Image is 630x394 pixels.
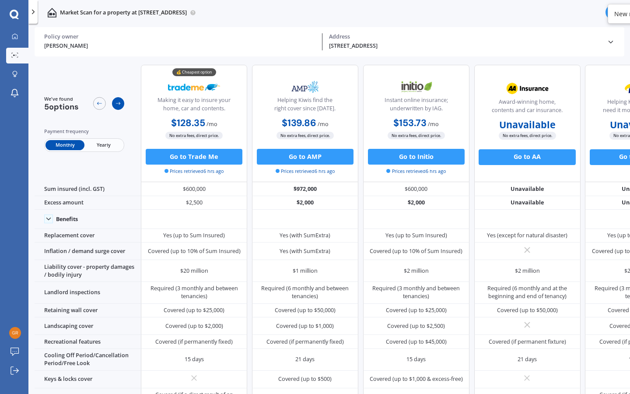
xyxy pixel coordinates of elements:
span: Monthly [45,140,84,150]
div: Retaining wall cover [35,304,141,318]
span: / mo [206,120,217,128]
div: Replacement cover [35,229,141,243]
div: [STREET_ADDRESS] [329,42,601,50]
div: Covered (up to $25,000) [164,306,224,314]
span: We've found [44,95,79,102]
img: AMP.webp [279,77,331,97]
div: Required (3 monthly and between tenancies) [147,285,241,300]
div: Payment frequency [44,127,125,135]
div: $2,500 [141,196,247,210]
img: e115f03a9a286d3918599c19787e1fdb [9,327,21,339]
div: $972,000 [252,182,358,196]
div: Yes (up to Sum Insured) [385,232,447,239]
div: Covered (up to $50,000) [497,306,558,314]
div: Covered (up to $45,000) [386,338,447,346]
div: Unavailable [474,196,581,210]
div: [PERSON_NAME] [44,42,316,50]
div: 21 days [518,355,537,363]
span: / mo [318,120,329,128]
div: $20 million [180,267,208,275]
span: Yearly [84,140,123,150]
div: Covered (up to $1,000 & excess-free) [370,375,463,383]
div: Excess amount [35,196,141,210]
b: $128.35 [171,117,205,129]
div: Award-winning home, contents and car insurance. [481,98,574,118]
div: Helping Kiwis find the right cover since [DATE]. [259,96,351,116]
div: Instant online insurance; underwritten by IAG. [370,96,462,116]
div: $2,000 [252,196,358,210]
div: Address [329,33,601,40]
div: Required (3 monthly and between tenancies) [369,285,463,300]
b: $139.86 [282,117,316,129]
div: Covered (up to 10% of Sum Insured) [370,247,462,255]
div: Recreational features [35,335,141,349]
div: Covered (if permanently fixed) [266,338,344,346]
div: Required (6 monthly and between tenancies) [258,285,353,300]
span: No extra fees, direct price. [388,132,445,139]
p: Market Scan for a property at [STREET_ADDRESS] [60,9,187,17]
div: Yes (with SumExtra) [280,232,330,239]
div: Cooling Off Period/Cancellation Period/Free Look [35,349,141,371]
button: Go to Initio [368,149,465,165]
div: Sum insured (incl. GST) [35,182,141,196]
div: $600,000 [141,182,247,196]
b: Unavailable [499,121,556,129]
b: $153.73 [393,117,427,129]
div: Yes (except for natural disaster) [487,232,567,239]
div: 15 days [185,355,204,363]
div: Covered (up to $50,000) [275,306,336,314]
div: Unavailable [474,182,581,196]
span: No extra fees, direct price. [165,132,223,139]
img: Initio.webp [390,77,442,97]
span: 5 options [44,102,79,112]
div: $2 million [404,267,429,275]
div: Covered (up to $500) [278,375,332,383]
div: Required (6 monthly and at the beginning and end of tenancy) [480,285,574,300]
div: Covered (up to $2,500) [387,322,445,330]
div: Inflation / demand surge cover [35,243,141,260]
div: $2 million [515,267,540,275]
div: 💰 Cheapest option [172,68,216,76]
div: Landlord inspections [35,282,141,304]
span: Prices retrieved 6 hrs ago [276,168,335,175]
div: 15 days [406,355,426,363]
div: Covered (if permanently fixed) [155,338,233,346]
div: $2,000 [363,196,469,210]
div: Covered (if permanent fixture) [489,338,566,346]
span: No extra fees, direct price. [276,132,334,139]
button: Go to AMP [257,149,353,165]
div: $600,000 [363,182,469,196]
div: Keys & locks cover [35,371,141,388]
div: Landscaping cover [35,317,141,335]
button: Go to AA [479,149,575,165]
div: Yes (up to Sum Insured) [163,232,225,239]
span: Prices retrieved 6 hrs ago [386,168,446,175]
span: / mo [428,120,439,128]
div: Yes (with SumExtra) [280,247,330,255]
div: Covered (up to $25,000) [386,306,447,314]
div: Liability cover - property damages / bodily injury [35,260,141,282]
div: Covered (up to $2,000) [165,322,223,330]
div: Covered (up to 10% of Sum Insured) [148,247,241,255]
img: AA.webp [501,79,553,98]
button: Go to Trade Me [146,149,242,165]
img: Trademe.webp [168,77,220,97]
div: 21 days [295,355,315,363]
div: $1 million [293,267,318,275]
div: Making it easy to insure your home, car and contents. [148,96,241,116]
span: No extra fees, direct price. [499,132,556,139]
div: Benefits [56,216,78,223]
div: Covered (up to $1,000) [276,322,334,330]
div: Policy owner [44,33,316,40]
span: Prices retrieved 6 hrs ago [164,168,224,175]
img: home-and-contents.b802091223b8502ef2dd.svg [47,8,57,18]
